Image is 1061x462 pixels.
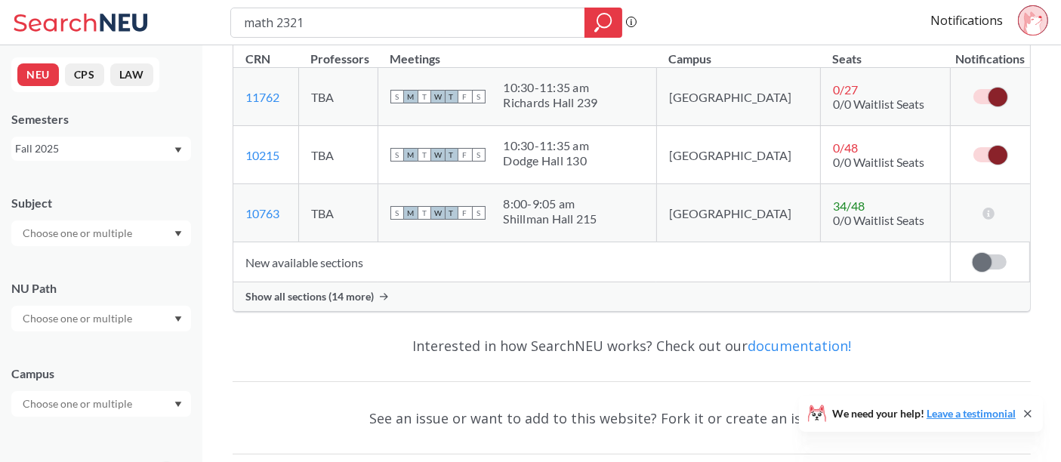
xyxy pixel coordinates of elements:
[242,10,574,35] input: Class, professor, course number, "phrase"
[11,137,191,161] div: Fall 2025Dropdown arrow
[298,126,378,184] td: TBA
[472,148,486,162] span: S
[431,206,445,220] span: W
[833,155,924,169] span: 0/0 Waitlist Seats
[298,184,378,242] td: TBA
[15,310,142,328] input: Choose one or multiple
[174,147,182,153] svg: Dropdown arrow
[15,395,142,413] input: Choose one or multiple
[472,206,486,220] span: S
[504,211,597,226] div: Shillman Hall 215
[833,97,924,111] span: 0/0 Waitlist Seats
[15,140,173,157] div: Fall 2025
[11,306,191,331] div: Dropdown arrow
[820,35,950,68] th: Seats
[245,290,374,303] span: Show all sections (14 more)
[445,148,458,162] span: T
[11,391,191,417] div: Dropdown arrow
[458,206,472,220] span: F
[431,90,445,103] span: W
[833,199,865,213] span: 34 / 48
[504,95,598,110] div: Richards Hall 239
[298,35,378,68] th: Professors
[174,316,182,322] svg: Dropdown arrow
[404,148,418,162] span: M
[656,68,820,126] td: [GEOGRAPHIC_DATA]
[458,148,472,162] span: F
[404,90,418,103] span: M
[950,35,1029,68] th: Notifications
[418,90,431,103] span: T
[245,148,279,162] a: 10215
[445,90,458,103] span: T
[174,402,182,408] svg: Dropdown arrow
[504,80,598,95] div: 10:30 - 11:35 am
[233,324,1031,368] div: Interested in how SearchNEU works? Check out our
[656,35,820,68] th: Campus
[833,140,858,155] span: 0 / 48
[418,148,431,162] span: T
[17,63,59,86] button: NEU
[431,148,445,162] span: W
[504,196,597,211] div: 8:00 - 9:05 am
[390,206,404,220] span: S
[11,220,191,246] div: Dropdown arrow
[418,206,431,220] span: T
[748,337,851,355] a: documentation!
[245,51,270,67] div: CRN
[832,408,1016,419] span: We need your help!
[927,407,1016,420] a: Leave a testimonial
[298,68,378,126] td: TBA
[656,184,820,242] td: [GEOGRAPHIC_DATA]
[11,195,191,211] div: Subject
[390,148,404,162] span: S
[110,63,153,86] button: LAW
[930,12,1003,29] a: Notifications
[404,206,418,220] span: M
[656,126,820,184] td: [GEOGRAPHIC_DATA]
[245,90,279,104] a: 11762
[584,8,622,38] div: magnifying glass
[11,111,191,128] div: Semesters
[11,280,191,297] div: NU Path
[833,82,858,97] span: 0 / 27
[504,138,590,153] div: 10:30 - 11:35 am
[233,242,950,282] td: New available sections
[378,35,656,68] th: Meetings
[833,213,924,227] span: 0/0 Waitlist Seats
[174,231,182,237] svg: Dropdown arrow
[15,224,142,242] input: Choose one or multiple
[245,206,279,220] a: 10763
[233,396,1031,440] div: See an issue or want to add to this website? Fork it or create an issue on .
[11,365,191,382] div: Campus
[458,90,472,103] span: F
[445,206,458,220] span: T
[594,12,612,33] svg: magnifying glass
[472,90,486,103] span: S
[390,90,404,103] span: S
[233,282,1030,311] div: Show all sections (14 more)
[504,153,590,168] div: Dodge Hall 130
[65,63,104,86] button: CPS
